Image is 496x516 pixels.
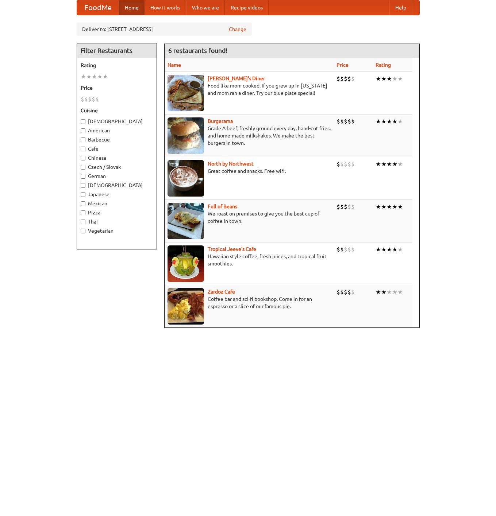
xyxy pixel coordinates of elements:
[208,203,237,209] a: Full of Beans
[376,117,381,125] li: ★
[344,75,347,83] li: $
[81,128,85,133] input: American
[81,229,85,233] input: Vegetarian
[208,161,254,167] a: North by Northwest
[81,156,85,160] input: Chinese
[168,295,331,310] p: Coffee bar and sci-fi bookshop. Come in for an espresso or a slice of our famous pie.
[376,62,391,68] a: Rating
[392,117,397,125] li: ★
[208,118,233,124] a: Burgerama
[387,75,392,83] li: ★
[351,203,355,211] li: $
[81,84,153,92] h5: Price
[81,218,153,225] label: Thai
[337,75,340,83] li: $
[397,288,403,296] li: ★
[81,95,84,103] li: $
[168,167,331,175] p: Great coffee and snacks. Free wifi.
[95,95,99,103] li: $
[168,253,331,267] p: Hawaiian style coffee, fresh juices, and tropical fruit smoothies.
[145,0,186,15] a: How it works
[397,117,403,125] li: ★
[168,245,204,282] img: jeeves.jpg
[381,288,387,296] li: ★
[340,245,344,253] li: $
[376,245,381,253] li: ★
[397,245,403,253] li: ★
[81,107,153,114] h5: Cuisine
[81,165,85,170] input: Czech / Slovak
[387,160,392,168] li: ★
[81,191,153,198] label: Japanese
[381,160,387,168] li: ★
[344,117,347,125] li: $
[77,43,157,58] h4: Filter Restaurants
[392,245,397,253] li: ★
[347,75,351,83] li: $
[208,289,235,295] a: Zardoz Cafe
[347,160,351,168] li: $
[86,73,92,81] li: ★
[168,203,204,239] img: beans.jpg
[81,137,85,142] input: Barbecue
[376,288,381,296] li: ★
[337,203,340,211] li: $
[381,245,387,253] li: ★
[376,160,381,168] li: ★
[340,75,344,83] li: $
[77,0,119,15] a: FoodMe
[351,75,355,83] li: $
[392,288,397,296] li: ★
[351,160,355,168] li: $
[81,182,153,189] label: [DEMOGRAPHIC_DATA]
[81,154,153,162] label: Chinese
[344,160,347,168] li: $
[168,288,204,325] img: zardoz.jpg
[337,245,340,253] li: $
[168,62,181,68] a: Name
[381,203,387,211] li: ★
[97,73,103,81] li: ★
[103,73,108,81] li: ★
[397,75,403,83] li: ★
[81,118,153,125] label: [DEMOGRAPHIC_DATA]
[81,209,153,216] label: Pizza
[387,203,392,211] li: ★
[376,203,381,211] li: ★
[168,125,331,147] p: Grade A beef, freshly ground every day, hand-cut fries, and home-made milkshakes. We make the bes...
[387,288,392,296] li: ★
[389,0,412,15] a: Help
[81,174,85,179] input: German
[229,26,246,33] a: Change
[347,117,351,125] li: $
[387,117,392,125] li: ★
[344,288,347,296] li: $
[88,95,92,103] li: $
[392,75,397,83] li: ★
[225,0,269,15] a: Recipe videos
[84,95,88,103] li: $
[208,75,265,81] a: [PERSON_NAME]'s Diner
[392,160,397,168] li: ★
[397,160,403,168] li: ★
[337,288,340,296] li: $
[168,75,204,111] img: sallys.jpg
[387,245,392,253] li: ★
[337,117,340,125] li: $
[168,82,331,97] p: Food like mom cooked, if you grew up in [US_STATE] and mom ran a diner. Try our blue plate special!
[347,203,351,211] li: $
[81,192,85,197] input: Japanese
[186,0,225,15] a: Who we are
[340,203,344,211] li: $
[81,73,86,81] li: ★
[81,163,153,171] label: Czech / Slovak
[347,245,351,253] li: $
[81,200,153,207] label: Mexican
[168,160,204,197] img: north.jpg
[81,127,153,134] label: American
